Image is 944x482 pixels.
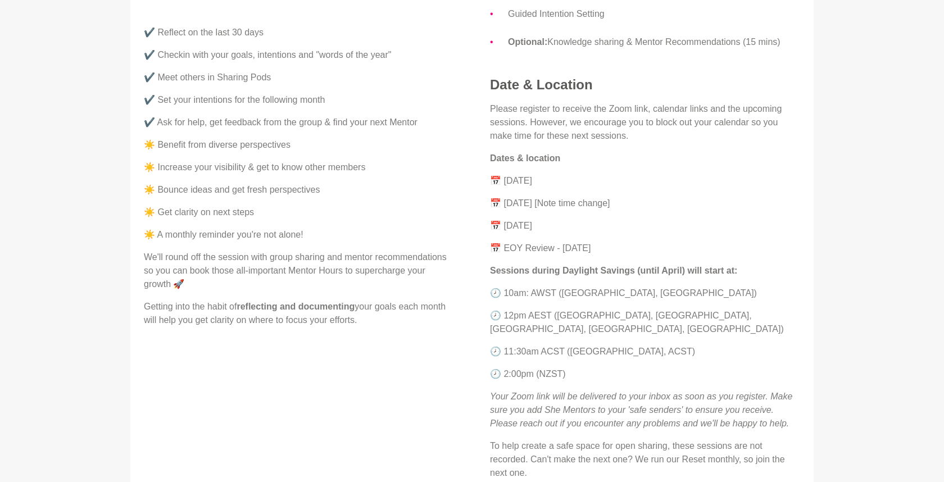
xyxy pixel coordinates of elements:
p: 🕗 2:00pm (NZST) [490,367,800,381]
p: ✔️ Meet others in Sharing Pods [144,71,454,84]
p: ☀️ Benefit from diverse perspectives [144,138,454,152]
p: ☀️ Get clarity on next steps [144,206,454,219]
p: 📅 [DATE] [490,174,800,188]
p: To help create a safe space for open sharing, these sessions are not recorded. Can't make the nex... [490,439,800,480]
em: Your Zoom link will be delivered to your inbox as soon as you register. Make sure you add She Men... [490,392,792,428]
p: Getting into the habit of your goals each month will help you get clarity on where to focus your ... [144,300,454,327]
p: ✔️ Reflect on the last 30 days [144,12,454,39]
li: Knowledge sharing & Mentor Recommendations (15 mins) [508,35,800,49]
p: ✔️ Ask for help, get feedback from the group & find your next Mentor [144,116,454,129]
strong: Dates & location [490,153,560,163]
p: 📅 EOY Review - [DATE] [490,242,800,255]
p: ☀️ A monthly reminder you're not alone! [144,228,454,242]
p: 🕗 11:30am ACST ([GEOGRAPHIC_DATA], ACST) [490,345,800,358]
p: ✔️ Checkin with your goals, intentions and "words of the year" [144,48,454,62]
p: ✔️ Set your intentions for the following month [144,93,454,107]
p: ☀️ Increase your visibility & get to know other members [144,161,454,174]
p: 🕗 12pm AEST ([GEOGRAPHIC_DATA], [GEOGRAPHIC_DATA], [GEOGRAPHIC_DATA], [GEOGRAPHIC_DATA], [GEOGRAP... [490,309,800,336]
p: 🕗 10am: AWST ([GEOGRAPHIC_DATA], [GEOGRAPHIC_DATA]) [490,287,800,300]
h4: Date & Location [490,76,800,93]
strong: reflecting and documenting [237,302,355,311]
p: Please register to receive the Zoom link, calendar links and the upcoming sessions. However, we e... [490,102,800,143]
li: Guided Intention Setting [508,7,800,21]
p: 📅 [DATE] [Note time change] [490,197,800,210]
strong: Optional: [508,37,547,47]
p: We'll round off the session with group sharing and mentor recommendations so you can book those a... [144,251,454,291]
p: ☀️ Bounce ideas and get fresh perspectives [144,183,454,197]
strong: Sessions during Daylight Savings (until April) will start at: [490,266,737,275]
p: 📅 [DATE] [490,219,800,233]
